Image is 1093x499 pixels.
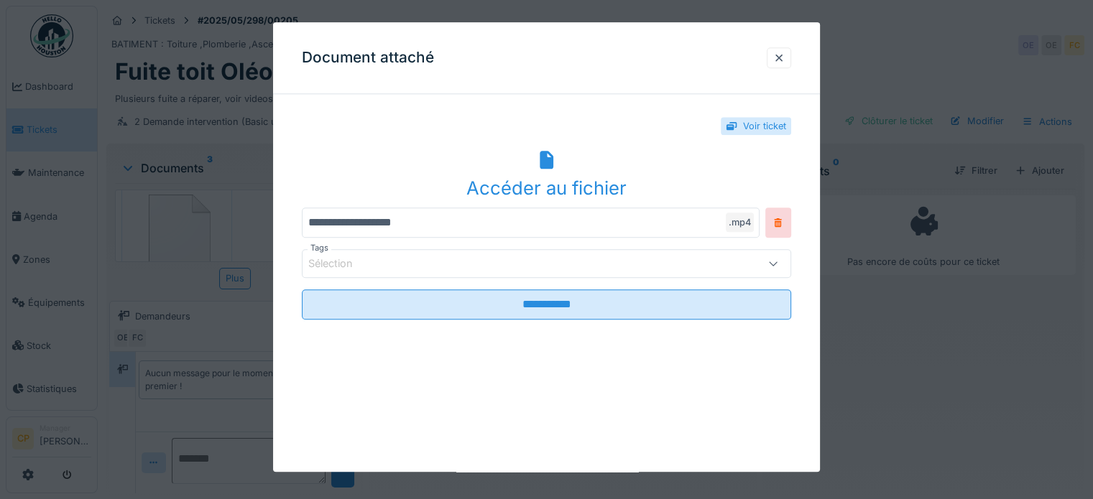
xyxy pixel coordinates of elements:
div: Sélection [308,256,373,271]
div: Voir ticket [743,119,786,133]
div: .mp4 [726,213,754,232]
label: Tags [308,242,331,254]
h3: Document attaché [302,49,434,67]
div: Accéder au fichier [302,174,791,202]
